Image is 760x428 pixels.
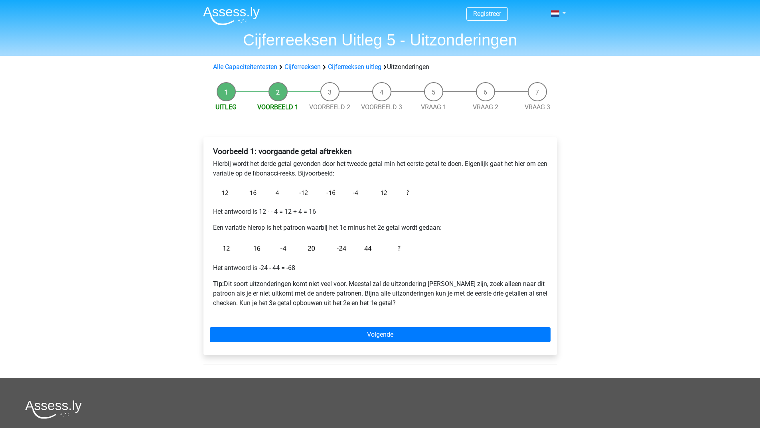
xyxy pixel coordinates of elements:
img: Exceptions_example1_2.png [213,239,413,257]
a: Vraag 3 [525,103,550,111]
p: Het antwoord is 12 - - 4 = 12 + 4 = 16 [213,207,547,217]
a: Alle Capaciteitentesten [213,63,277,71]
img: Assessly [203,6,260,25]
a: Vraag 1 [421,103,446,111]
p: Het antwoord is -24 - 44 = -68 [213,263,547,273]
p: Dit soort uitzonderingen komt niet veel voor. Meestal zal de uitzondering [PERSON_NAME] zijn, zoe... [213,279,547,308]
a: Cijferreeksen [284,63,321,71]
p: Hierbij wordt het derde getal gevonden door het tweede getal min het eerste getal te doen. Eigenl... [213,159,547,178]
div: Uitzonderingen [210,62,551,72]
a: Voorbeeld 3 [361,103,402,111]
a: Voorbeeld 1 [257,103,298,111]
a: Volgende [210,327,551,342]
img: Assessly logo [25,400,82,419]
b: Tip: [213,280,224,288]
h1: Cijferreeksen Uitleg 5 - Uitzonderingen [197,30,564,49]
a: Voorbeeld 2 [309,103,350,111]
a: Vraag 2 [473,103,498,111]
b: Voorbeeld 1: voorgaande getal aftrekken [213,147,352,156]
img: Exceptions_example_1.png [213,185,413,201]
a: Uitleg [215,103,237,111]
a: Registreer [473,10,501,18]
a: Cijferreeksen uitleg [328,63,381,71]
p: Een variatie hierop is het patroon waarbij het 1e minus het 2e getal wordt gedaan: [213,223,547,233]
